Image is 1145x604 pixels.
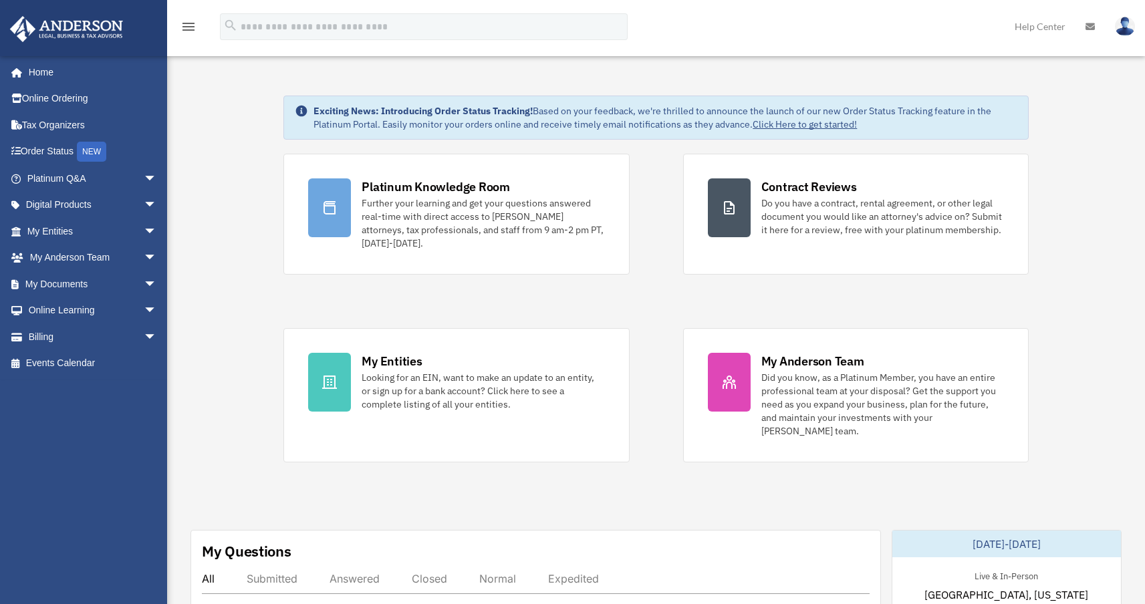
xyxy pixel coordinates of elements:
[9,245,177,271] a: My Anderson Teamarrow_drop_down
[202,541,291,561] div: My Questions
[144,323,170,351] span: arrow_drop_down
[180,19,197,35] i: menu
[313,104,1017,131] div: Based on your feedback, we're thrilled to announce the launch of our new Order Status Tracking fe...
[362,178,510,195] div: Platinum Knowledge Room
[144,297,170,325] span: arrow_drop_down
[9,350,177,377] a: Events Calendar
[9,59,170,86] a: Home
[761,196,1004,237] div: Do you have a contract, rental agreement, or other legal document you would like an attorney's ad...
[362,371,604,411] div: Looking for an EIN, want to make an update to an entity, or sign up for a bank account? Click her...
[202,572,215,585] div: All
[9,192,177,218] a: Digital Productsarrow_drop_down
[144,192,170,219] span: arrow_drop_down
[247,572,297,585] div: Submitted
[479,572,516,585] div: Normal
[753,118,857,130] a: Click Here to get started!
[9,218,177,245] a: My Entitiesarrow_drop_down
[223,18,238,33] i: search
[1115,17,1135,36] img: User Pic
[924,587,1088,603] span: [GEOGRAPHIC_DATA], [US_STATE]
[683,328,1029,462] a: My Anderson Team Did you know, as a Platinum Member, you have an entire professional team at your...
[9,323,177,350] a: Billingarrow_drop_down
[283,328,629,462] a: My Entities Looking for an EIN, want to make an update to an entity, or sign up for a bank accoun...
[964,568,1049,582] div: Live & In-Person
[362,353,422,369] div: My Entities
[6,16,127,42] img: Anderson Advisors Platinum Portal
[9,271,177,297] a: My Documentsarrow_drop_down
[180,23,197,35] a: menu
[761,178,857,195] div: Contract Reviews
[144,271,170,298] span: arrow_drop_down
[761,371,1004,438] div: Did you know, as a Platinum Member, you have an entire professional team at your disposal? Get th...
[144,218,170,245] span: arrow_drop_down
[77,142,106,162] div: NEW
[9,86,177,112] a: Online Ordering
[9,138,177,166] a: Order StatusNEW
[9,297,177,324] a: Online Learningarrow_drop_down
[330,572,380,585] div: Answered
[761,353,864,369] div: My Anderson Team
[412,572,447,585] div: Closed
[144,245,170,272] span: arrow_drop_down
[683,154,1029,275] a: Contract Reviews Do you have a contract, rental agreement, or other legal document you would like...
[9,165,177,192] a: Platinum Q&Aarrow_drop_down
[362,196,604,250] div: Further your learning and get your questions answered real-time with direct access to [PERSON_NAM...
[144,165,170,192] span: arrow_drop_down
[313,105,533,117] strong: Exciting News: Introducing Order Status Tracking!
[283,154,629,275] a: Platinum Knowledge Room Further your learning and get your questions answered real-time with dire...
[548,572,599,585] div: Expedited
[892,531,1121,557] div: [DATE]-[DATE]
[9,112,177,138] a: Tax Organizers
